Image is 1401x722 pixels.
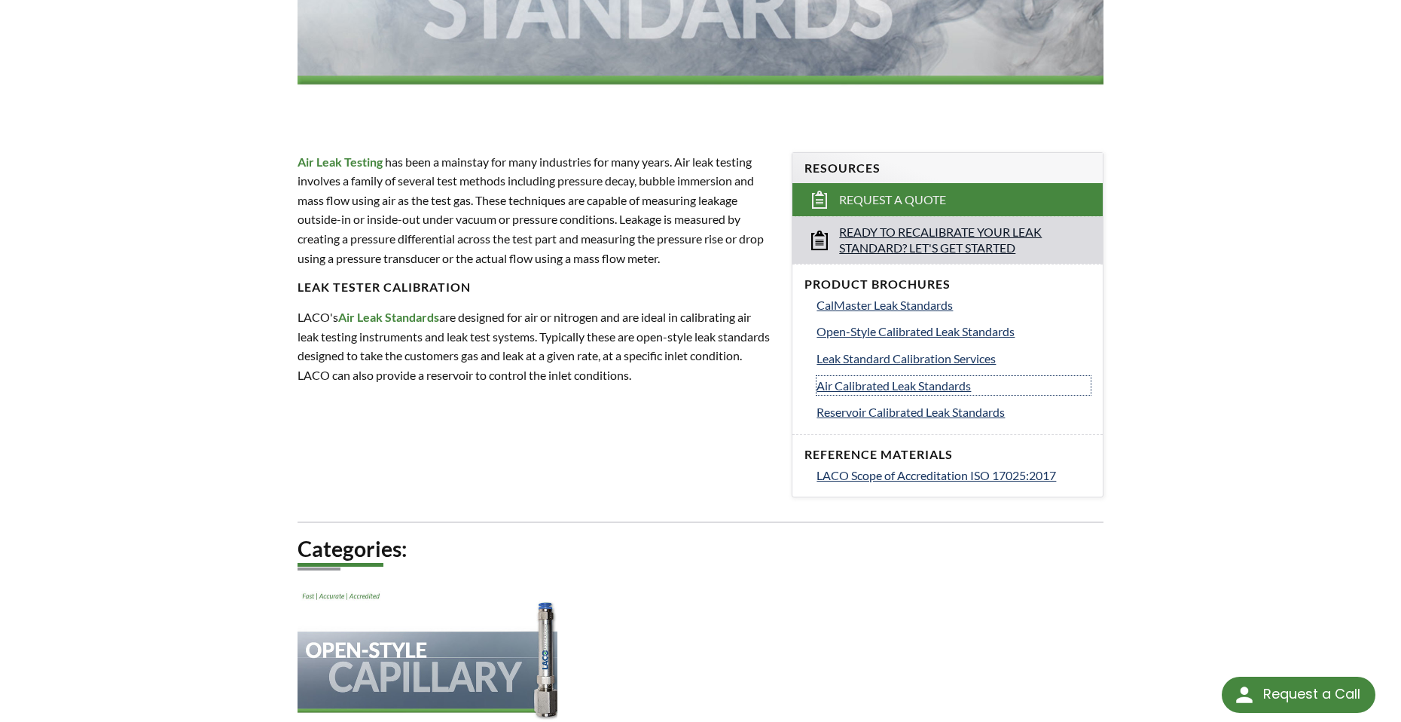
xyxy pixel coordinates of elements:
a: LACO Scope of Accreditation ISO 17025:2017 [816,466,1091,485]
a: Request a Quote [792,183,1103,216]
h4: Leak Tester Calibration [298,280,774,295]
strong: Air Leak Testing [298,154,383,169]
a: Ready to Recalibrate Your Leak Standard? Let's Get Started [792,216,1103,264]
span: Air Calibrated Leak Standards [816,378,971,393]
div: Request a Call [1222,677,1375,713]
h4: Resources [804,161,1091,176]
strong: Air Leak Standards [338,310,439,324]
span: CalMaster Leak Standards [816,298,953,312]
img: round button [1232,683,1256,707]
a: Reservoir Calibrated Leak Standards [816,402,1091,422]
h2: Categories: [298,535,1103,563]
a: Air Calibrated Leak Standards [816,376,1091,396]
h4: Reference Materials [804,447,1091,463]
span: Open-Style Calibrated Leak Standards [816,324,1015,338]
a: Leak Standard Calibration Services [816,349,1091,369]
span: Reservoir Calibrated Leak Standards [816,405,1005,419]
div: Request a Call [1263,677,1360,711]
h4: Product Brochures [804,277,1091,292]
span: Ready to Recalibrate Your Leak Standard? Let's Get Started [839,225,1058,256]
span: LACO Scope of Accreditation ISO 17025:2017 [816,468,1056,482]
a: CalMaster Leak Standards [816,295,1091,315]
p: LACO's are designed for air or nitrogen and are ideal in calibrating air leak testing instruments... [298,307,774,384]
span: Request a Quote [839,192,946,208]
span: Leak Standard Calibration Services [816,351,996,366]
a: Open-Style Calibrated Leak Standards [816,322,1091,341]
p: has been a mainstay for many industries for many years. Air leak testing involves a family of sev... [298,152,774,268]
